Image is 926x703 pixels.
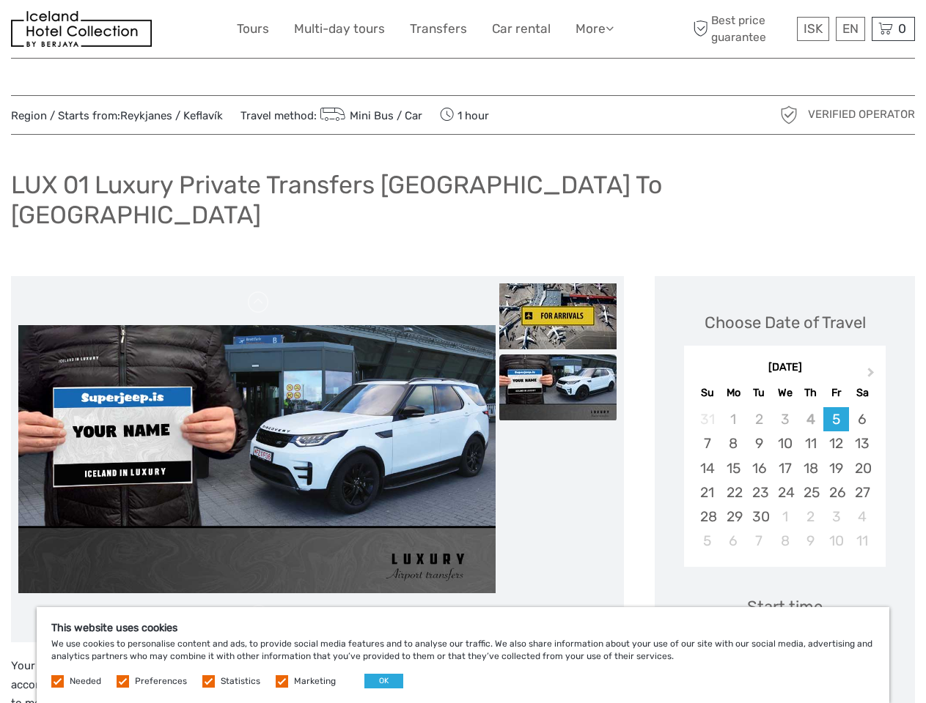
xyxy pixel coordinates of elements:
a: Tours [237,18,269,40]
div: Choose Saturday, October 11th, 2025 [849,529,875,553]
div: Th [798,383,823,403]
div: Not available Tuesday, September 2nd, 2025 [746,407,772,431]
div: Choose Friday, September 26th, 2025 [823,480,849,505]
span: Best price guarantee [689,12,793,45]
span: Travel method: [240,105,422,125]
span: Verified Operator [808,107,915,122]
div: Not available Sunday, August 31st, 2025 [694,407,720,431]
div: Tu [746,383,772,403]
div: Choose Saturday, September 6th, 2025 [849,407,875,431]
a: More [576,18,614,40]
div: Choose Friday, October 10th, 2025 [823,529,849,553]
div: Choose Thursday, September 18th, 2025 [798,456,823,480]
div: Choose Thursday, October 2nd, 2025 [798,505,823,529]
img: d17cabca94be4cdf9a944f0c6cf5d444_slider_thumbnail.jpg [499,283,617,349]
div: Choose Wednesday, October 1st, 2025 [772,505,798,529]
div: Choose Monday, October 6th, 2025 [721,529,746,553]
span: ISK [804,21,823,36]
div: Start time [747,595,823,618]
div: Choose Wednesday, October 8th, 2025 [772,529,798,553]
div: [DATE] [684,360,886,376]
div: Choose Saturday, October 4th, 2025 [849,505,875,529]
div: Choose Monday, September 29th, 2025 [721,505,746,529]
div: Mo [721,383,746,403]
label: Statistics [221,675,260,688]
button: Next Month [861,364,884,387]
div: Not available Thursday, September 4th, 2025 [798,407,823,431]
div: Choose Thursday, September 11th, 2025 [798,431,823,455]
div: Choose Monday, September 15th, 2025 [721,456,746,480]
p: We're away right now. Please check back later! [21,26,166,37]
img: 16fb447c7d50440eaa484c9a0dbf045b_slider_thumbnail.jpeg [499,354,617,420]
div: Choose Saturday, September 13th, 2025 [849,431,875,455]
div: Choose Tuesday, October 7th, 2025 [746,529,772,553]
span: 1 hour [440,105,489,125]
div: Choose Tuesday, September 23rd, 2025 [746,480,772,505]
div: Choose Monday, September 8th, 2025 [721,431,746,455]
div: Choose Sunday, October 5th, 2025 [694,529,720,553]
div: EN [836,17,865,41]
label: Preferences [135,675,187,688]
div: Su [694,383,720,403]
div: Choose Thursday, October 9th, 2025 [798,529,823,553]
div: Choose Wednesday, September 10th, 2025 [772,431,798,455]
button: Open LiveChat chat widget [169,23,186,40]
div: Choose Friday, September 5th, 2025 [823,407,849,431]
img: 481-8f989b07-3259-4bb0-90ed-3da368179bdc_logo_small.jpg [11,11,152,47]
div: Choose Saturday, September 20th, 2025 [849,456,875,480]
h1: LUX 01 Luxury Private Transfers [GEOGRAPHIC_DATA] To [GEOGRAPHIC_DATA] [11,170,915,229]
div: Choose Sunday, September 28th, 2025 [694,505,720,529]
h5: This website uses cookies [51,622,875,634]
span: Region / Starts from: [11,108,223,124]
div: Choose Friday, September 19th, 2025 [823,456,849,480]
div: month 2025-09 [688,407,881,553]
img: 16fb447c7d50440eaa484c9a0dbf045b_main_slider.jpeg [18,325,496,593]
div: Choose Saturday, September 27th, 2025 [849,480,875,505]
img: verified_operator_grey_128.png [777,103,801,127]
a: Mini Bus / Car [317,109,422,122]
div: Choose Friday, October 3rd, 2025 [823,505,849,529]
div: Not available Wednesday, September 3rd, 2025 [772,407,798,431]
div: We [772,383,798,403]
div: Choose Sunday, September 21st, 2025 [694,480,720,505]
div: Choose Wednesday, September 24th, 2025 [772,480,798,505]
div: Choose Thursday, September 25th, 2025 [798,480,823,505]
button: OK [364,674,403,688]
div: Choose Sunday, September 14th, 2025 [694,456,720,480]
div: Not available Monday, September 1st, 2025 [721,407,746,431]
div: Sa [849,383,875,403]
label: Needed [70,675,101,688]
div: We use cookies to personalise content and ads, to provide social media features and to analyse ou... [37,607,889,703]
div: Choose Tuesday, September 16th, 2025 [746,456,772,480]
label: Marketing [294,675,336,688]
div: Choose Date of Travel [705,311,866,334]
div: Choose Sunday, September 7th, 2025 [694,431,720,455]
div: Choose Monday, September 22nd, 2025 [721,480,746,505]
div: Choose Friday, September 12th, 2025 [823,431,849,455]
div: Choose Tuesday, September 30th, 2025 [746,505,772,529]
div: Choose Tuesday, September 9th, 2025 [746,431,772,455]
a: Multi-day tours [294,18,385,40]
div: Fr [823,383,849,403]
a: Car rental [492,18,551,40]
a: Reykjanes / Keflavík [120,109,223,122]
div: Choose Wednesday, September 17th, 2025 [772,456,798,480]
span: 0 [896,21,908,36]
a: Transfers [410,18,467,40]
